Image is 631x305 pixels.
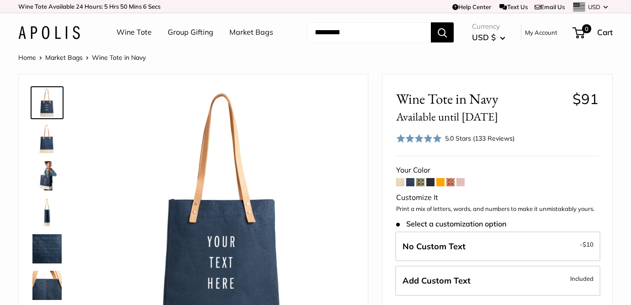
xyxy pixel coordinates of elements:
span: No Custom Text [403,241,466,252]
input: Search... [308,22,431,42]
div: Your Color [396,163,599,177]
span: Currency [472,20,505,33]
img: Apolis [18,26,80,39]
a: Market Bags [229,26,273,39]
a: description_Side view of this limited edition tote [31,196,64,229]
a: Email Us [535,3,565,11]
a: My Account [525,27,557,38]
span: Wine Tote in Navy [92,53,146,62]
span: - [580,239,594,250]
button: Search [431,22,454,42]
div: 5.0 Stars (133 Reviews) [396,131,515,145]
span: USD $ [472,32,496,42]
span: Mins [129,3,142,10]
small: Available until [DATE] [396,109,498,124]
a: 0 Cart [573,25,613,40]
a: Wine Tote in Navy [31,86,64,119]
span: Included [570,273,594,284]
a: Wine Tote [117,26,152,39]
label: Leave Blank [395,231,600,262]
span: Hrs [109,3,119,10]
button: USD $ [472,30,505,45]
img: description_Side view of this limited edition tote [32,198,62,227]
nav: Breadcrumb [18,52,146,63]
span: Wine Tote in Navy [396,90,566,124]
span: $10 [583,241,594,248]
a: description_Seal of authenticity printed on the backside of every bag. [31,123,64,156]
span: USD [588,3,600,11]
span: $91 [573,90,599,108]
span: 0 [582,24,591,33]
img: Wine Tote in Navy [32,234,62,263]
p: Print a mix of letters, words, and numbers to make it unmistakably yours. [396,205,599,214]
span: 50 [120,3,127,10]
img: Wine Tote in Navy [32,88,62,117]
span: Cart [597,27,613,37]
img: description_The cross stitch has come to symbolize the common thread that connects all global cit... [32,271,62,300]
a: Market Bags [45,53,83,62]
a: Wine Tote in Navy [31,232,64,265]
a: Wine Tote in Navy [31,159,64,192]
span: 5 [104,3,108,10]
a: Help Center [452,3,491,11]
div: 5.0 Stars (133 Reviews) [445,133,514,143]
img: description_Seal of authenticity printed on the backside of every bag. [32,125,62,154]
a: Text Us [499,3,527,11]
img: Wine Tote in Navy [32,161,62,190]
a: Home [18,53,36,62]
label: Add Custom Text [395,266,600,296]
span: Secs [148,3,160,10]
div: Customize It [396,191,599,205]
a: description_The cross stitch has come to symbolize the common thread that connects all global cit... [31,269,64,302]
a: Group Gifting [168,26,213,39]
span: Add Custom Text [403,275,471,286]
span: Select a customization option [396,220,506,228]
span: 6 [143,3,147,10]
